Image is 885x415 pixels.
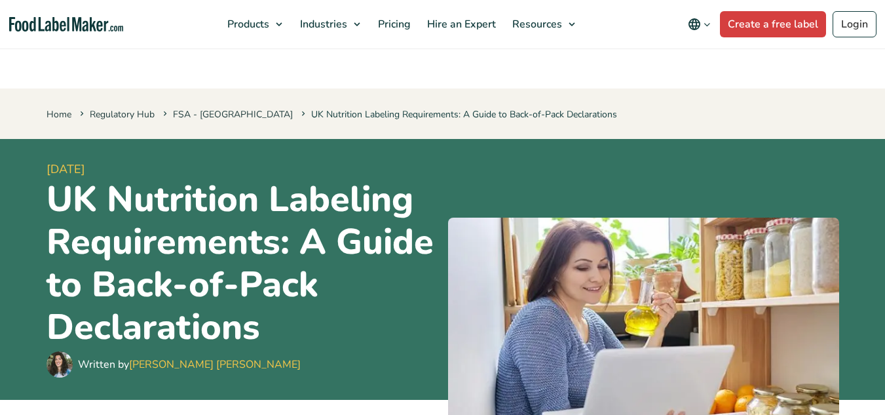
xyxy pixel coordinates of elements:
[423,17,497,31] span: Hire an Expert
[129,357,301,372] a: [PERSON_NAME] [PERSON_NAME]
[78,357,301,372] div: Written by
[508,17,563,31] span: Resources
[296,17,348,31] span: Industries
[47,161,438,178] span: [DATE]
[90,108,155,121] a: Regulatory Hub
[173,108,293,121] a: FSA - [GEOGRAPHIC_DATA]
[47,108,71,121] a: Home
[223,17,271,31] span: Products
[47,178,438,348] h1: UK Nutrition Labeling Requirements: A Guide to Back-of-Pack Declarations
[679,11,720,37] button: Change language
[47,351,73,378] img: Maria Abi Hanna - Food Label Maker
[9,17,123,32] a: Food Label Maker homepage
[299,108,617,121] span: UK Nutrition Labeling Requirements: A Guide to Back-of-Pack Declarations
[720,11,826,37] a: Create a free label
[374,17,412,31] span: Pricing
[833,11,876,37] a: Login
